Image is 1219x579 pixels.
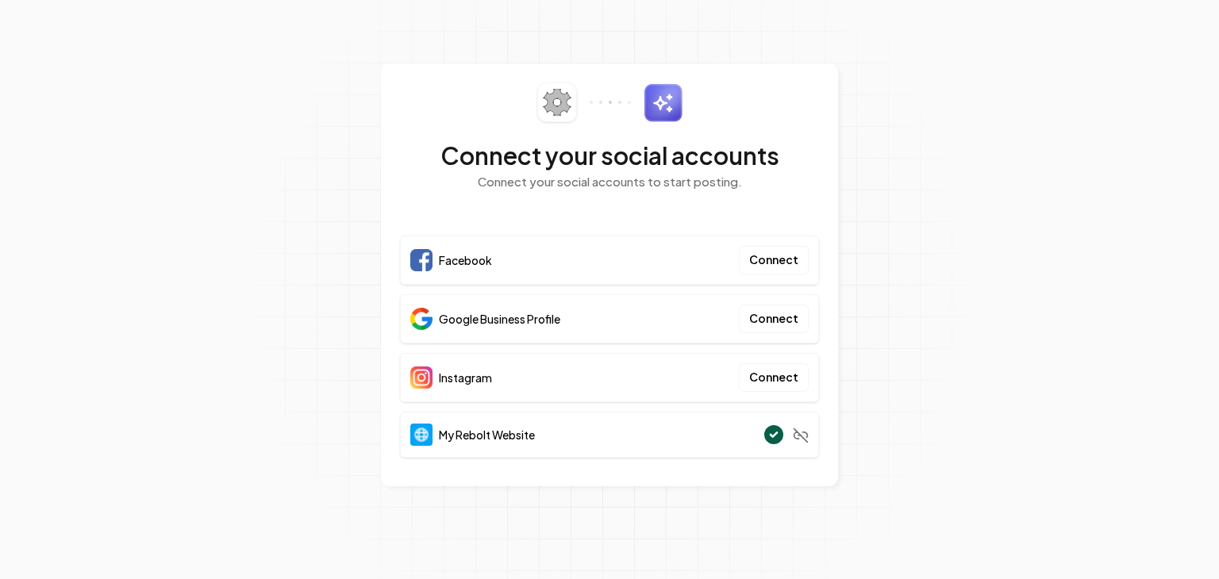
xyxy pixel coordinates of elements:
span: Google Business Profile [439,311,560,327]
img: Instagram [410,366,433,389]
img: Website [410,424,433,446]
img: connector-dots.svg [590,101,631,104]
img: Facebook [410,249,433,271]
span: Instagram [439,370,492,385]
button: Connect [739,305,809,333]
img: Google [410,308,433,330]
span: My Rebolt Website [439,427,535,443]
h2: Connect your social accounts [400,141,819,170]
img: sparkles.svg [644,83,683,122]
span: Facebook [439,252,492,268]
button: Connect [739,246,809,274]
button: Connect [739,363,809,392]
p: Connect your social accounts to start posting. [400,173,819,191]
